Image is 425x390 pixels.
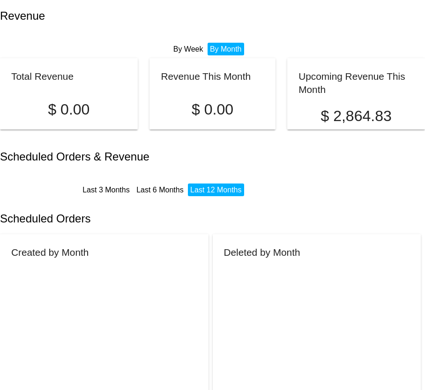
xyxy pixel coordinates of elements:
p: $ 0.00 [11,101,127,118]
h2: Upcoming Revenue This Month [298,71,405,95]
h2: Deleted by Month [224,247,300,258]
a: Last 3 Months [82,186,130,194]
li: By Month [208,43,244,55]
li: By Week [171,43,206,55]
p: $ 2,864.83 [298,107,414,125]
p: $ 0.00 [161,101,264,118]
a: Last 6 Months [136,186,184,194]
h2: Revenue This Month [161,71,251,82]
a: Last 12 Months [190,186,241,194]
h2: Created by Month [11,247,89,258]
h2: Total Revenue [11,71,74,82]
